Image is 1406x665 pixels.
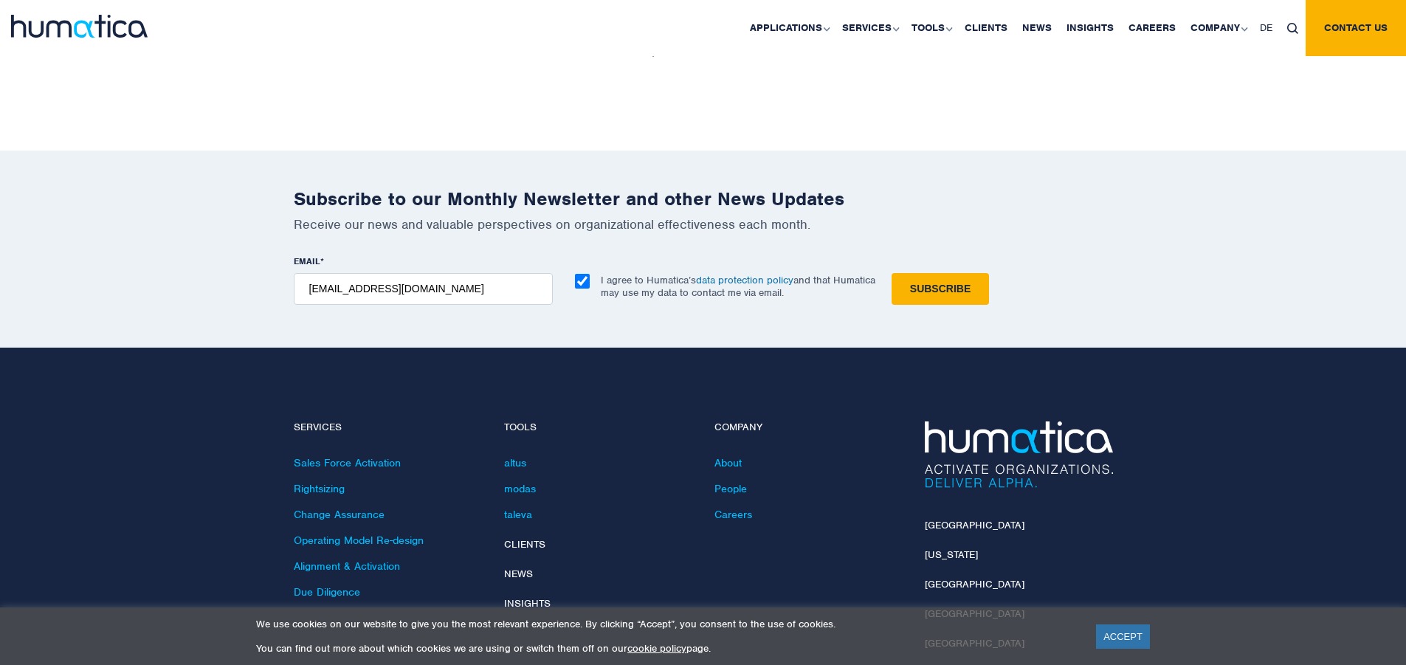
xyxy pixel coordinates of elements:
[925,519,1024,531] a: [GEOGRAPHIC_DATA]
[504,482,536,495] a: modas
[925,421,1113,488] img: Humatica
[504,508,532,521] a: taleva
[504,421,692,434] h4: Tools
[504,456,526,469] a: altus
[294,216,1113,232] p: Receive our news and valuable perspectives on organizational effectiveness each month.
[294,534,424,547] a: Operating Model Re-design
[294,508,385,521] a: Change Assurance
[925,548,978,561] a: [US_STATE]
[925,578,1024,590] a: [GEOGRAPHIC_DATA]
[294,273,553,305] input: name@company.com
[504,538,545,551] a: Clients
[256,618,1078,630] p: We use cookies on our website to give you the most relevant experience. By clicking “Accept”, you...
[294,585,360,599] a: Due Diligence
[714,456,742,469] a: About
[294,187,1113,210] h2: Subscribe to our Monthly Newsletter and other News Updates
[601,274,875,299] p: I agree to Humatica’s and that Humatica may use my data to contact me via email.
[575,274,590,289] input: I agree to Humatica’sdata protection policyand that Humatica may use my data to contact me via em...
[714,482,747,495] a: People
[256,642,1078,655] p: You can find out more about which cookies we are using or switch them off on our page.
[11,15,148,38] img: logo
[294,559,400,573] a: Alignment & Activation
[1260,21,1272,34] span: DE
[892,273,989,305] input: Subscribe
[1287,23,1298,34] img: search_icon
[696,274,793,286] a: data protection policy
[714,421,903,434] h4: Company
[504,597,551,610] a: Insights
[627,642,686,655] a: cookie policy
[714,508,752,521] a: Careers
[294,456,401,469] a: Sales Force Activation
[294,421,482,434] h4: Services
[1096,624,1150,649] a: ACCEPT
[294,255,320,267] span: EMAIL
[294,482,345,495] a: Rightsizing
[504,568,533,580] a: News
